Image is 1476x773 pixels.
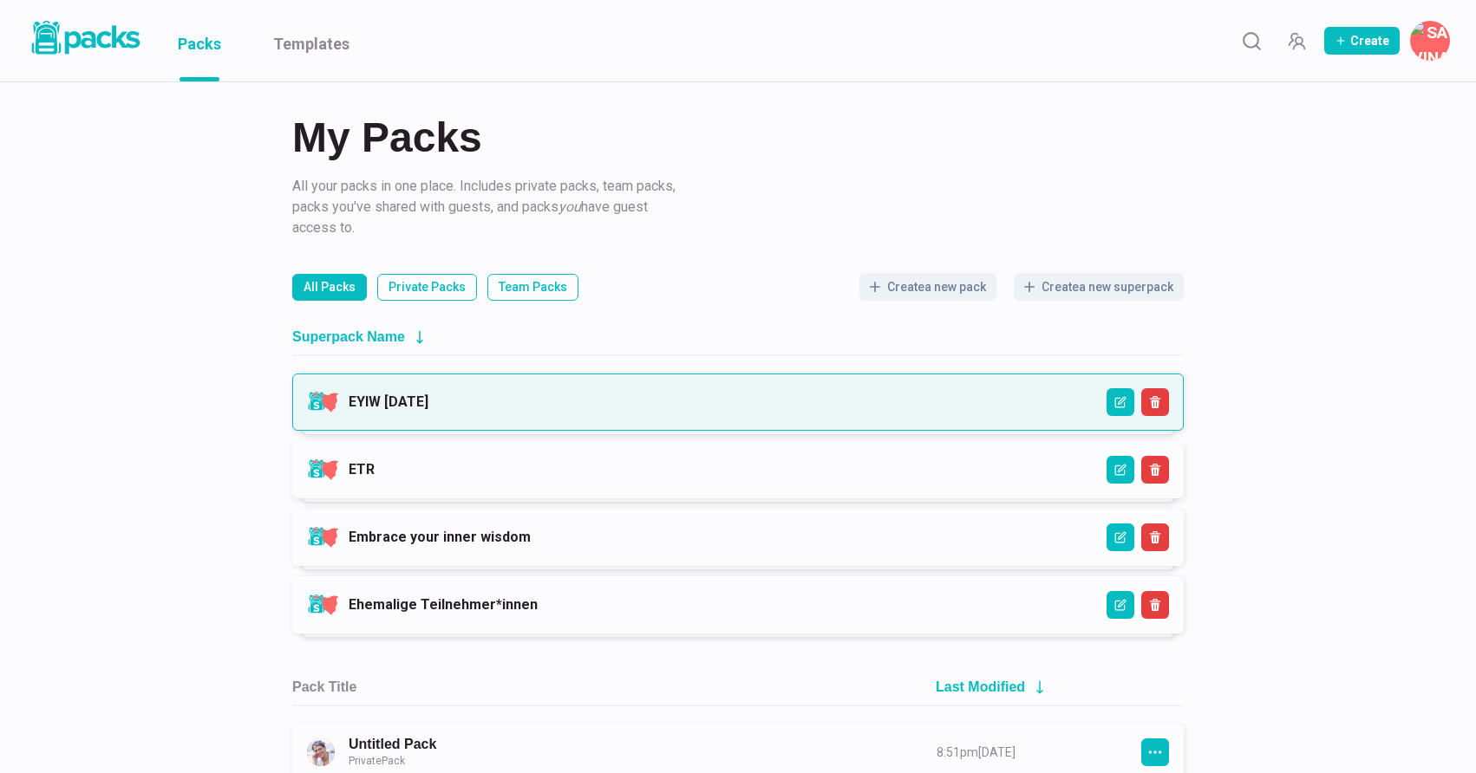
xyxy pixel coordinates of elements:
button: Manage Team Invites [1279,23,1314,58]
p: Team Packs [499,278,567,296]
p: Private Packs [389,278,466,296]
p: All Packs [304,278,356,296]
button: Edit [1107,388,1134,416]
button: Edit [1107,456,1134,484]
button: Delete Superpack [1141,456,1169,484]
img: Packs logo [26,17,143,58]
i: you [558,198,581,215]
button: Edit [1107,523,1134,551]
button: Delete Superpack [1141,388,1169,416]
button: Delete Superpack [1141,591,1169,619]
button: Create Pack [1324,27,1400,55]
button: Createa new pack [859,273,996,301]
p: All your packs in one place. Includes private packs, team packs, packs you've shared with guests,... [292,176,682,238]
h2: My Packs [292,117,1184,159]
a: Packs logo [26,17,143,64]
h2: Superpack Name [292,328,405,345]
button: Edit [1107,591,1134,619]
button: Search [1234,23,1269,58]
h2: Pack Title [292,679,356,695]
button: Delete Superpack [1141,523,1169,551]
button: Createa new superpack [1014,273,1184,301]
button: Savina Tilmann [1410,21,1450,61]
h2: Last Modified [936,679,1025,695]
